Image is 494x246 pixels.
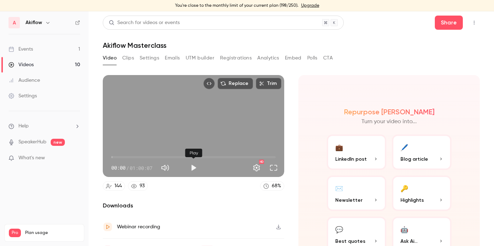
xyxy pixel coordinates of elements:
div: Search for videos or events [109,19,180,27]
div: 💼 [335,142,343,153]
a: 93 [128,181,148,191]
button: Clips [122,52,134,64]
div: Settings [9,92,37,99]
div: 🖊️ [400,142,408,153]
p: Turn your video into... [361,118,417,126]
div: Events [9,46,33,53]
span: What's new [18,154,45,162]
div: 00:00 [111,164,152,172]
button: ✉️Newsletter [327,176,386,211]
div: 68 % [272,182,281,190]
button: Full screen [266,161,281,175]
button: Embed [285,52,302,64]
span: A [13,19,16,27]
span: / [126,164,129,172]
span: new [51,139,65,146]
a: 144 [103,181,125,191]
h6: Akiflow [26,19,42,26]
button: Polls [307,52,318,64]
button: Registrations [220,52,252,64]
div: Webinar recording [117,223,160,231]
button: Trim [256,78,281,89]
li: help-dropdown-opener [9,122,80,130]
span: Pro [9,229,21,237]
span: LinkedIn post [335,155,367,163]
h2: Repurpose [PERSON_NAME] [344,108,434,116]
span: 00:00 [111,164,125,172]
button: 💼LinkedIn post [327,135,386,170]
span: Ask Ai... [400,238,417,245]
button: Replace [218,78,253,89]
div: Audience [9,77,40,84]
button: Mute [158,161,172,175]
a: Upgrade [301,3,319,8]
button: Analytics [257,52,279,64]
button: Settings [249,161,264,175]
div: ✉️ [335,183,343,194]
span: Help [18,122,29,130]
button: Settings [140,52,159,64]
button: Top Bar Actions [468,17,480,28]
div: 🤖 [400,224,408,235]
button: 🖊️Blog article [392,135,451,170]
button: Embed video [203,78,215,89]
div: Play [185,149,202,157]
span: Highlights [400,196,424,204]
button: Play [186,161,201,175]
div: Videos [9,61,34,68]
button: Video [103,52,117,64]
h2: Downloads [103,201,284,210]
span: Blog article [400,155,428,163]
button: CTA [323,52,333,64]
span: Newsletter [335,196,363,204]
div: 144 [114,182,122,190]
h1: Akiflow Masterclass [103,41,480,50]
span: 01:00:07 [130,164,152,172]
a: 68% [260,181,284,191]
button: 🔑Highlights [392,176,451,211]
button: Share [435,16,463,30]
iframe: Noticeable Trigger [72,155,80,161]
button: Emails [165,52,180,64]
span: Plan usage [25,230,80,236]
div: HD [259,160,264,164]
div: 💬 [335,224,343,235]
span: Best quotes [335,238,365,245]
a: SpeakerHub [18,138,46,146]
div: 🔑 [400,183,408,194]
button: UTM builder [186,52,214,64]
div: 93 [140,182,145,190]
